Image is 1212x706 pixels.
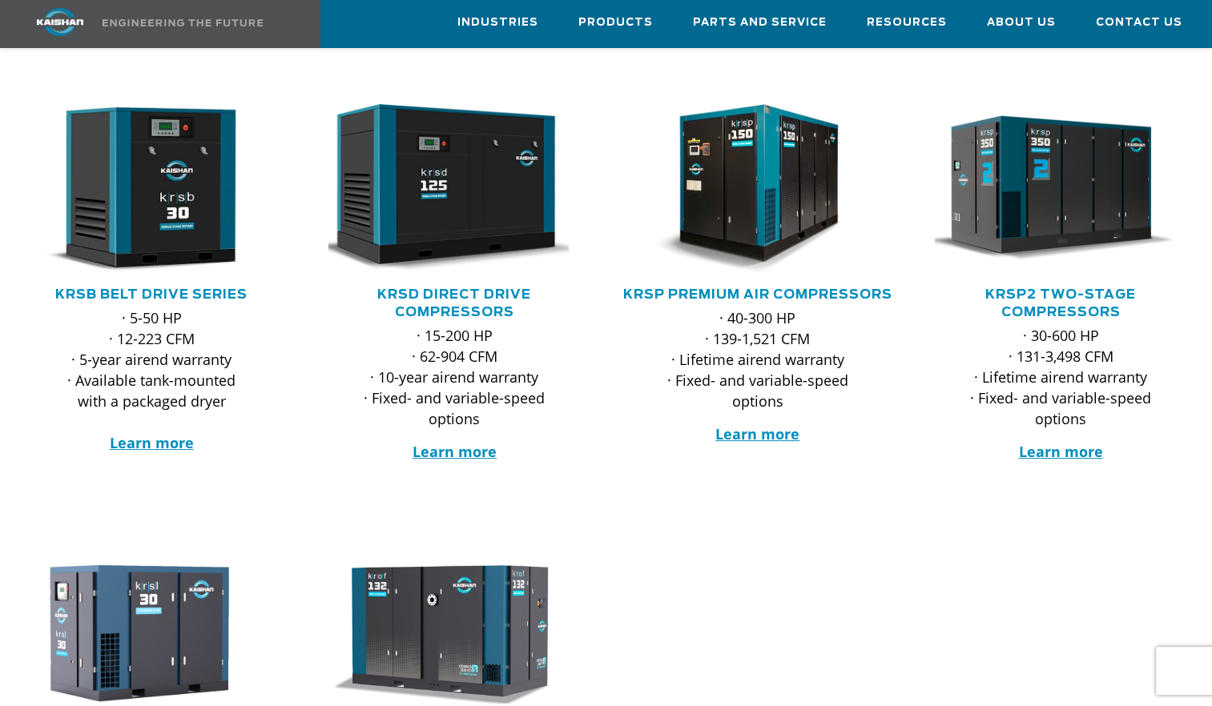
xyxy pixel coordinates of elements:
[632,104,884,274] div: krsp150
[987,1,1056,44] a: About Us
[316,104,569,274] img: krsd125
[935,104,1186,274] div: krsp350
[328,104,580,274] div: krsd125
[987,14,1056,32] span: About Us
[316,561,569,705] img: krof132
[620,104,872,274] img: krsp150
[14,561,266,705] img: krsl30
[1096,14,1182,32] span: Contact Us
[693,1,827,44] a: Parts and Service
[923,104,1175,274] img: krsp350
[58,307,245,453] p: · 5-50 HP · 12-223 CFM · 5-year airend warranty · Available tank-mounted with a packaged dryer
[715,424,799,443] a: Learn more
[967,325,1154,429] p: · 30-600 HP · 131-3,498 CFM · Lifetime airend warranty · Fixed- and variable-speed options
[985,288,1136,319] a: KRSP2 Two-Stage Compressors
[1096,1,1182,44] a: Contact Us
[14,104,266,274] img: krsb30
[664,307,852,411] p: · 40-300 HP · 139-1,521 CFM · Lifetime airend warranty · Fixed- and variable-speed options
[103,19,263,26] img: Engineering the future
[578,1,653,44] a: Products
[413,442,497,461] a: Learn more
[328,561,580,705] div: krof132
[377,288,531,319] a: KRSD Direct Drive Compressors
[457,1,538,44] a: Industries
[360,325,548,429] p: · 15-200 HP · 62-904 CFM · 10-year airend warranty · Fixed- and variable-speed options
[26,104,277,274] div: krsb30
[623,288,892,301] a: KRSP Premium Air Compressors
[457,14,538,32] span: Industries
[1018,442,1102,461] a: Learn more
[867,14,947,32] span: Resources
[26,561,277,705] div: krsl30
[578,14,653,32] span: Products
[55,288,248,301] a: KRSB Belt Drive Series
[693,14,827,32] span: Parts and Service
[867,1,947,44] a: Resources
[110,433,194,452] a: Learn more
